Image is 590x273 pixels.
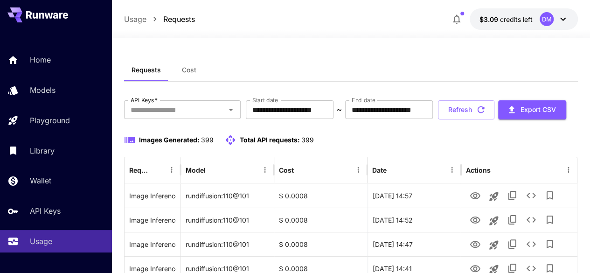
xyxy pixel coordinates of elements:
span: 399 [301,136,314,144]
button: Menu [445,163,458,176]
button: Copy TaskUUID [503,186,521,205]
label: API Keys [131,96,158,104]
div: 29 Aug, 2025 14:52 [368,208,461,232]
button: Add to library [540,210,559,229]
div: 29 Aug, 2025 14:57 [368,183,461,208]
div: rundiffusion:110@101 [181,183,274,208]
button: Copy TaskUUID [503,235,521,253]
button: Sort [295,163,308,176]
button: Menu [165,163,178,176]
div: Actions [465,166,490,174]
button: Launch in playground [484,236,503,254]
button: Add to library [540,186,559,205]
button: Copy TaskUUID [503,210,521,229]
p: Library [30,145,55,156]
div: Click to copy prompt [129,208,176,232]
button: Refresh [438,100,494,119]
div: Click to copy prompt [129,184,176,208]
button: Menu [258,163,271,176]
span: Images Generated: [139,136,200,144]
button: Menu [562,163,575,176]
span: Total API requests: [240,136,300,144]
div: rundiffusion:110@101 [181,208,274,232]
span: Cost [182,66,196,74]
div: Request [129,166,151,174]
button: Menu [352,163,365,176]
button: View Image [465,186,484,205]
button: Sort [207,163,220,176]
button: Launch in playground [484,187,503,206]
div: Click to copy prompt [129,232,176,256]
div: rundiffusion:110@101 [181,232,274,256]
button: Add to library [540,235,559,253]
div: DM [540,12,554,26]
p: ~ [337,104,342,115]
button: See details [521,210,540,229]
button: See details [521,186,540,205]
div: $ 0.0008 [274,183,368,208]
button: Launch in playground [484,211,503,230]
p: Usage [30,236,52,247]
div: Model [186,166,206,174]
a: Requests [163,14,195,25]
button: View Image [465,210,484,229]
div: Cost [279,166,294,174]
p: API Keys [30,205,61,217]
div: $ 0.0008 [274,208,368,232]
button: View Image [465,234,484,253]
div: $ 0.0008 [274,232,368,256]
span: 399 [201,136,214,144]
button: Open [224,103,237,116]
nav: breadcrumb [124,14,195,25]
button: Export CSV [498,100,566,119]
div: 29 Aug, 2025 14:47 [368,232,461,256]
button: Sort [388,163,401,176]
p: Home [30,54,51,65]
div: Date [372,166,387,174]
span: credits left [500,15,532,23]
label: Start date [252,96,278,104]
div: $3.08607 [479,14,532,24]
p: Wallet [30,175,51,186]
label: End date [352,96,375,104]
span: $3.09 [479,15,500,23]
p: Playground [30,115,70,126]
span: Requests [132,66,161,74]
button: See details [521,235,540,253]
a: Usage [124,14,146,25]
p: Models [30,84,56,96]
button: Sort [152,163,165,176]
button: $3.08607DM [470,8,578,30]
